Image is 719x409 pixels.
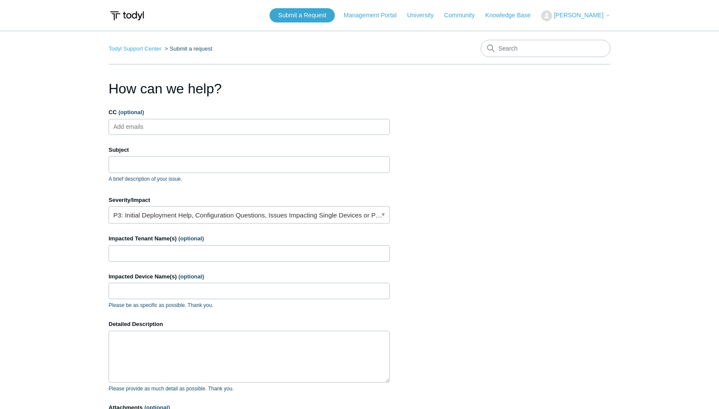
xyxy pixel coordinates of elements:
a: Community [444,11,484,20]
a: Submit a Request [270,8,335,22]
a: Todyl Support Center [109,45,161,52]
img: Todyl Support Center Help Center home page [109,8,145,24]
span: (optional) [179,273,204,280]
a: Management Portal [344,11,405,20]
p: Please provide as much detail as possible. Thank you. [109,385,390,393]
span: [PERSON_NAME] [554,12,603,19]
span: (optional) [119,109,144,115]
h1: How can we help? [109,78,390,99]
a: Knowledge Base [485,11,539,20]
label: Detailed Description [109,320,390,329]
label: CC [109,108,390,117]
a: P3: Initial Deployment Help, Configuration Questions, Issues Impacting Single Devices or Past Out... [109,206,390,224]
input: Add emails [110,120,162,133]
label: Impacted Tenant Name(s) [109,234,390,243]
a: University [407,11,442,20]
label: Subject [109,146,390,154]
label: Impacted Device Name(s) [109,272,390,281]
span: (optional) [178,235,204,242]
li: Todyl Support Center [109,45,163,52]
button: [PERSON_NAME] [541,10,610,21]
label: Severity/Impact [109,196,390,204]
li: Submit a request [163,45,212,52]
p: Please be as specific as possible. Thank you. [109,301,390,309]
p: A brief description of your issue. [109,175,390,183]
input: Search [481,40,610,57]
